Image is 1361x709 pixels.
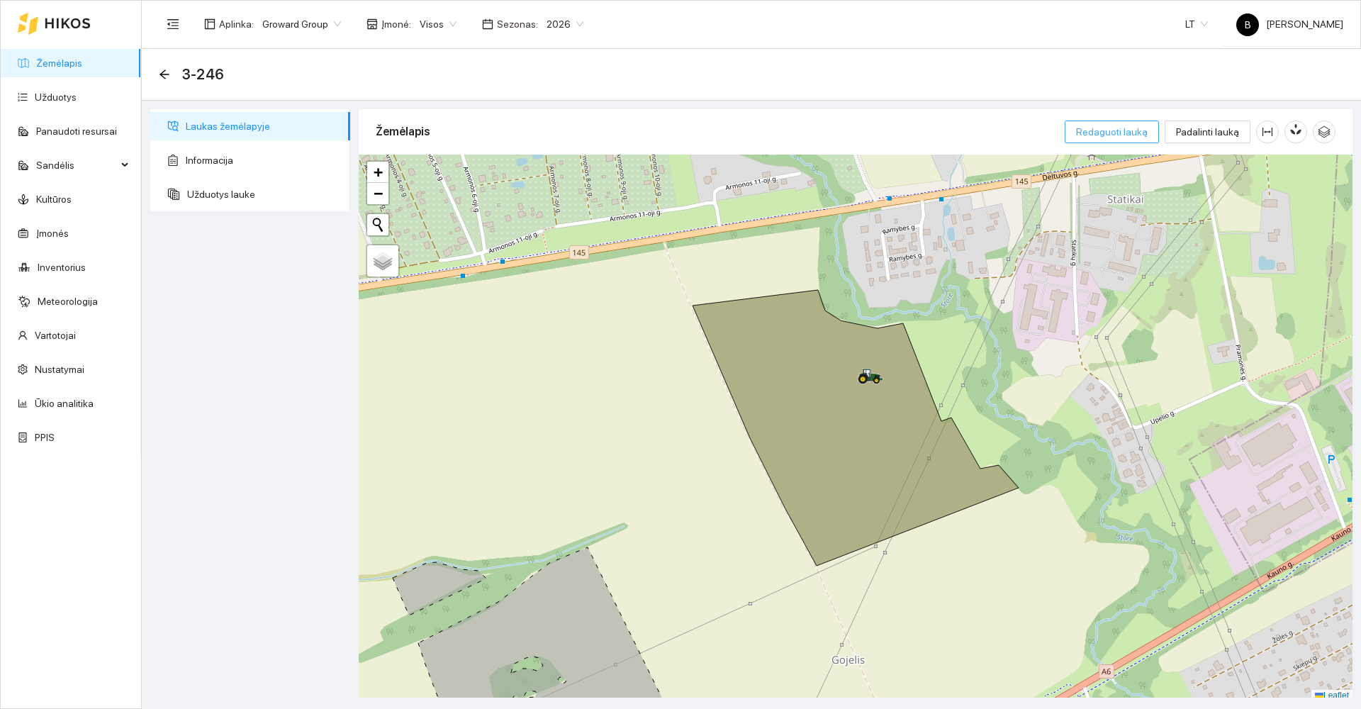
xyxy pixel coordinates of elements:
[36,151,117,179] span: Sandėlis
[374,184,383,202] span: −
[262,13,341,35] span: Groward Group
[482,18,493,30] span: calendar
[1185,13,1208,35] span: LT
[1256,121,1279,143] button: column-width
[1176,124,1239,140] span: Padalinti lauką
[35,432,55,443] a: PPIS
[547,13,583,35] span: 2026
[186,146,339,174] span: Informacija
[1236,18,1343,30] span: [PERSON_NAME]
[204,18,215,30] span: layout
[1165,121,1250,143] button: Padalinti lauką
[36,228,69,239] a: Įmonės
[366,18,378,30] span: shop
[38,262,86,273] a: Inventorius
[367,214,388,235] button: Initiate a new search
[167,18,179,30] span: menu-fold
[1065,126,1159,138] a: Redaguoti lauką
[159,69,170,80] span: arrow-left
[219,16,254,32] span: Aplinka :
[497,16,538,32] span: Sezonas :
[35,364,84,375] a: Nustatymai
[376,111,1065,152] div: Žemėlapis
[159,69,170,81] div: Atgal
[186,112,339,140] span: Laukas žemėlapyje
[1076,124,1148,140] span: Redaguoti lauką
[36,194,72,205] a: Kultūros
[1315,691,1349,700] a: Leaflet
[35,330,76,341] a: Vartotojai
[1065,121,1159,143] button: Redaguoti lauką
[36,125,117,137] a: Panaudoti resursai
[374,163,383,181] span: +
[36,57,82,69] a: Žemėlapis
[1257,126,1278,138] span: column-width
[381,16,411,32] span: Įmonė :
[1165,126,1250,138] a: Padalinti lauką
[187,180,339,208] span: Užduotys lauke
[367,183,388,204] a: Zoom out
[420,13,457,35] span: Visos
[35,91,77,103] a: Užduotys
[181,63,224,86] span: 3-246
[367,245,398,277] a: Layers
[35,398,94,409] a: Ūkio analitika
[367,162,388,183] a: Zoom in
[159,10,187,38] button: menu-fold
[38,296,98,307] a: Meteorologija
[1245,13,1251,36] span: B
